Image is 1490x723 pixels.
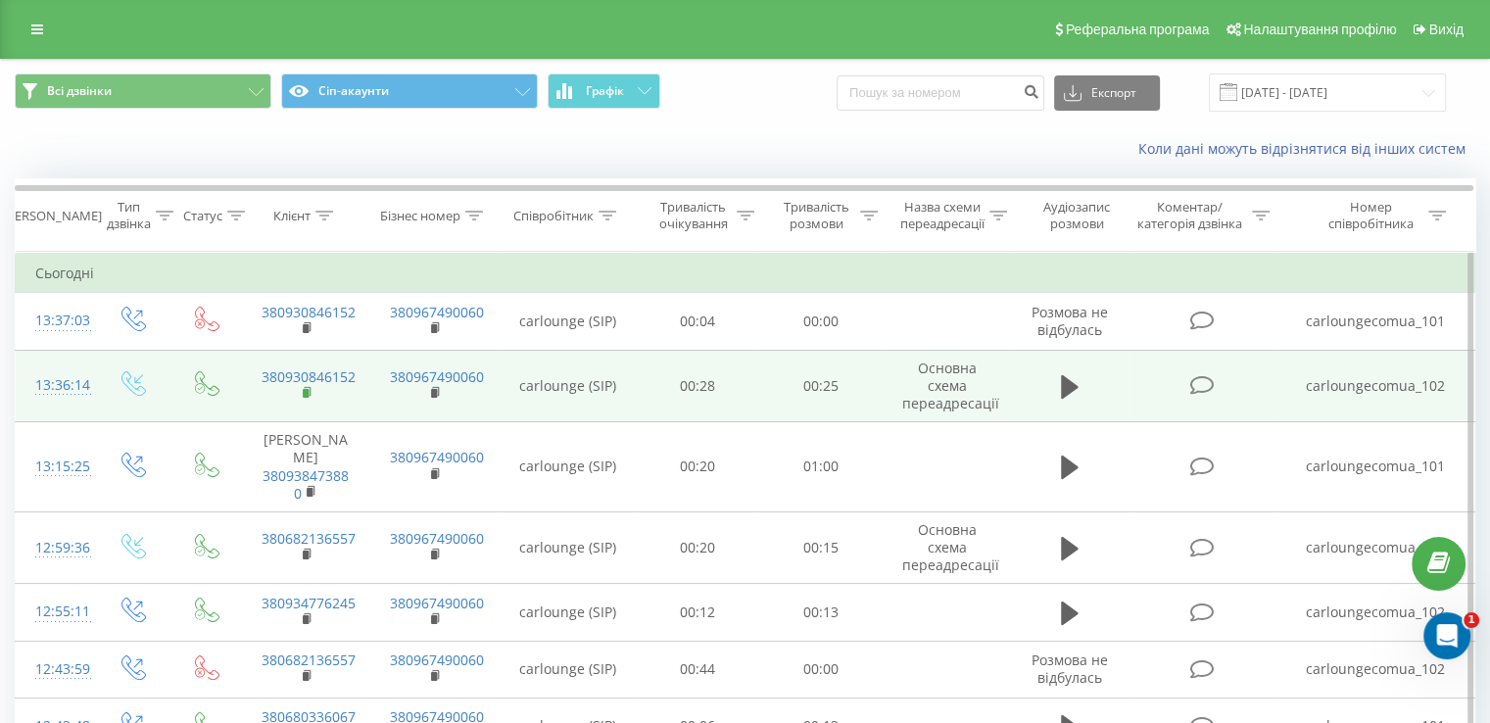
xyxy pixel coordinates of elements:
a: 380682136557 [262,651,356,669]
td: Сьогодні [16,254,1475,293]
a: 380934776245 [262,594,356,612]
td: 00:44 [636,641,759,698]
td: carloungecomua_102 [1277,350,1474,422]
iframe: Intercom live chat [1423,612,1470,659]
td: carlounge (SIP) [499,350,637,422]
td: carlounge (SIP) [499,293,637,350]
td: carloungecomua_101 [1277,422,1474,512]
span: Реферальна програма [1066,22,1210,37]
div: 13:36:14 [35,366,74,405]
button: Експорт [1054,75,1160,111]
span: Розмова не відбулась [1032,303,1108,339]
div: 13:37:03 [35,302,74,340]
span: Графік [586,84,624,98]
div: Співробітник [513,208,594,224]
div: [PERSON_NAME] [3,208,102,224]
a: 380967490060 [390,594,484,612]
a: 380682136557 [262,529,356,548]
button: Сіп-акаунти [281,73,538,109]
button: Графік [548,73,660,109]
td: 00:28 [636,350,759,422]
td: [PERSON_NAME] [242,422,370,512]
td: 00:00 [759,293,883,350]
a: 380967490060 [390,303,484,321]
div: 12:55:11 [35,593,74,631]
span: 1 [1464,612,1479,628]
td: carloungecomua_101 [1277,511,1474,584]
div: Статус [183,208,222,224]
a: 380930846152 [262,303,356,321]
a: 380967490060 [390,448,484,466]
div: Номер співробітника [1319,199,1423,232]
a: 380930846152 [262,367,356,386]
div: Аудіозапис розмови [1029,199,1125,232]
span: Вихід [1429,22,1464,37]
input: Пошук за номером [837,75,1044,111]
td: 01:00 [759,422,883,512]
a: 380967490060 [390,651,484,669]
td: carlounge (SIP) [499,584,637,641]
div: Коментар/категорія дзвінка [1132,199,1247,232]
td: Основна схема переадресації [883,350,1011,422]
div: Бізнес номер [380,208,460,224]
span: Всі дзвінки [47,83,112,99]
td: 00:00 [759,641,883,698]
div: Тривалість розмови [777,199,855,232]
td: Основна схема переадресації [883,511,1011,584]
div: Назва схеми переадресації [900,199,985,232]
td: 00:12 [636,584,759,641]
a: 380938473880 [263,466,349,503]
td: carlounge (SIP) [499,641,637,698]
button: Всі дзвінки [15,73,271,109]
td: 00:25 [759,350,883,422]
span: Налаштування профілю [1243,22,1396,37]
div: 12:59:36 [35,529,74,567]
td: 00:15 [759,511,883,584]
a: Коли дані можуть відрізнятися вiд інших систем [1138,139,1475,158]
td: carloungecomua_102 [1277,641,1474,698]
div: 12:43:59 [35,651,74,689]
td: carlounge (SIP) [499,422,637,512]
a: 380967490060 [390,367,484,386]
td: 00:13 [759,584,883,641]
div: Тип дзвінка [107,199,151,232]
td: 00:20 [636,511,759,584]
td: carloungecomua_102 [1277,584,1474,641]
div: Клієнт [273,208,311,224]
a: 380967490060 [390,529,484,548]
td: carlounge (SIP) [499,511,637,584]
td: 00:20 [636,422,759,512]
span: Розмова не відбулась [1032,651,1108,687]
div: Тривалість очікування [654,199,733,232]
td: 00:04 [636,293,759,350]
div: 13:15:25 [35,448,74,486]
td: carloungecomua_101 [1277,293,1474,350]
